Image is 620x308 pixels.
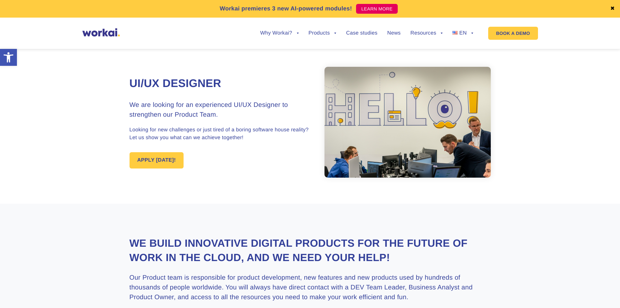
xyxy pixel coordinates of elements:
[387,31,401,36] a: News
[220,4,352,13] p: Workai premieres 3 new AI-powered modules!
[130,126,310,142] p: Looking for new challenges or just tired of a boring software house reality? Let us show you what...
[356,4,398,14] a: LEARN MORE
[610,6,615,11] a: ✖
[346,31,377,36] a: Case studies
[130,236,491,264] h2: We build innovative digital products for the future of work in the Cloud, and we need your help!
[260,31,298,36] a: Why Workai?
[130,152,184,169] a: APPLY [DATE]!
[410,31,443,36] a: Resources
[488,27,538,40] a: BOOK A DEMO
[130,76,310,91] h1: UI/UX Designer
[130,273,491,302] h3: Our Product team is responsible for product development, new features and new products used by hu...
[309,31,337,36] a: Products
[130,100,310,120] h3: We are looking for an experienced UI/UX Designer to strengthen our Product Team.
[459,30,467,36] span: EN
